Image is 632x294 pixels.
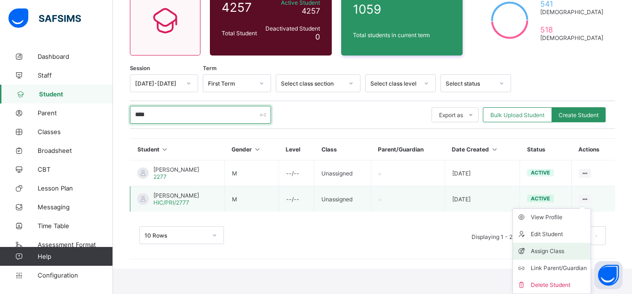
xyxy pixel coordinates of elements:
[279,139,314,160] th: Level
[38,203,113,211] span: Messaging
[153,173,167,180] span: 2277
[39,90,113,98] span: Student
[224,160,279,186] td: M
[219,27,262,39] div: Total Student
[445,139,520,160] th: Date Created
[531,246,587,256] div: Assign Class
[571,139,615,160] th: Actions
[153,166,199,173] span: [PERSON_NAME]
[38,147,113,154] span: Broadsheet
[540,34,603,41] span: [DEMOGRAPHIC_DATA]
[161,146,169,153] i: Sort in Ascending Order
[135,80,181,87] div: [DATE]-[DATE]
[531,230,587,239] div: Edit Student
[314,139,371,160] th: Class
[353,32,451,39] span: Total students in current term
[464,226,541,245] li: Displaying 1 - 2 out of 2
[38,166,113,173] span: CBT
[203,65,216,72] span: Term
[531,213,587,222] div: View Profile
[38,53,113,60] span: Dashboard
[587,226,606,245] li: 下一页
[353,2,451,16] span: 1059
[38,72,113,79] span: Staff
[559,111,599,119] span: Create Student
[371,139,445,160] th: Parent/Guardian
[302,6,320,16] span: 4257
[531,280,587,290] div: Delete Student
[445,186,520,212] td: [DATE]
[8,8,81,28] img: safsims
[281,80,343,87] div: Select class section
[531,195,550,202] span: active
[445,160,520,186] td: [DATE]
[153,192,199,199] span: [PERSON_NAME]
[540,25,603,34] span: 518
[594,261,623,289] button: Open asap
[540,8,603,16] span: [DEMOGRAPHIC_DATA]
[38,222,113,230] span: Time Table
[439,111,463,119] span: Export as
[130,65,150,72] span: Session
[224,186,279,212] td: M
[264,25,320,32] span: Deactivated Student
[531,263,587,273] div: Link Parent/Guardian
[38,253,112,260] span: Help
[38,241,113,248] span: Assessment Format
[38,109,113,117] span: Parent
[315,32,320,41] span: 0
[208,80,254,87] div: First Term
[253,146,261,153] i: Sort in Ascending Order
[520,139,571,160] th: Status
[153,199,189,206] span: HIC/PRI/2777
[490,111,544,119] span: Bulk Upload Student
[531,169,550,176] span: active
[314,186,371,212] td: Unassigned
[446,80,494,87] div: Select status
[130,139,225,160] th: Student
[279,186,314,212] td: --/--
[38,184,113,192] span: Lesson Plan
[314,160,371,186] td: Unassigned
[587,226,606,245] button: next page
[490,146,498,153] i: Sort in Ascending Order
[38,128,113,135] span: Classes
[370,80,418,87] div: Select class level
[144,232,207,239] div: 10 Rows
[224,139,279,160] th: Gender
[38,271,112,279] span: Configuration
[279,160,314,186] td: --/--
